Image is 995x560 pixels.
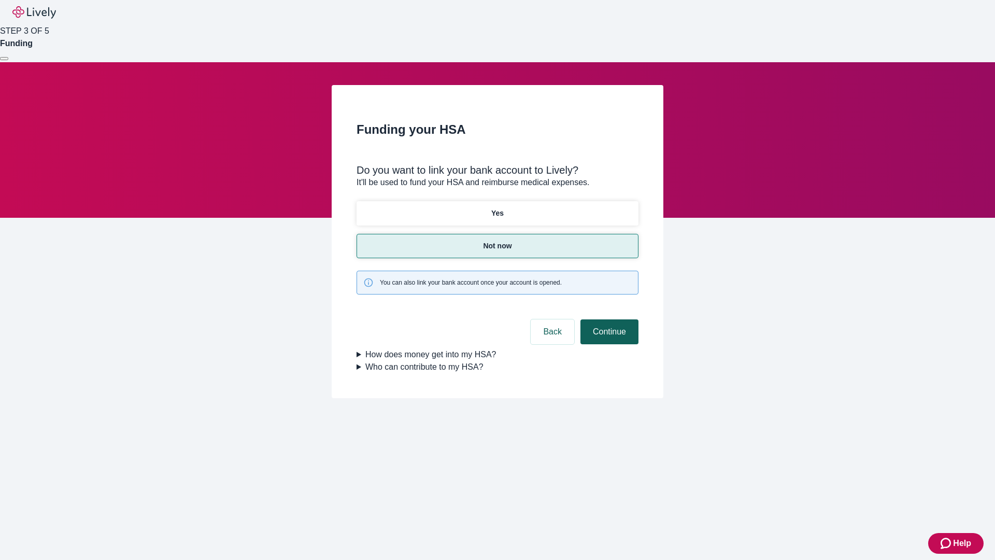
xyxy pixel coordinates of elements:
h2: Funding your HSA [357,120,638,139]
div: Do you want to link your bank account to Lively? [357,164,638,176]
summary: How does money get into my HSA? [357,348,638,361]
button: Yes [357,201,638,226]
button: Not now [357,234,638,258]
span: You can also link your bank account once your account is opened. [380,278,562,287]
summary: Who can contribute to my HSA? [357,361,638,373]
p: Yes [491,208,504,219]
svg: Zendesk support icon [941,537,953,550]
p: Not now [483,241,511,251]
p: It'll be used to fund your HSA and reimburse medical expenses. [357,176,638,189]
button: Zendesk support iconHelp [928,533,984,554]
span: Help [953,537,971,550]
button: Back [531,319,574,344]
img: Lively [12,6,56,19]
button: Continue [580,319,638,344]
